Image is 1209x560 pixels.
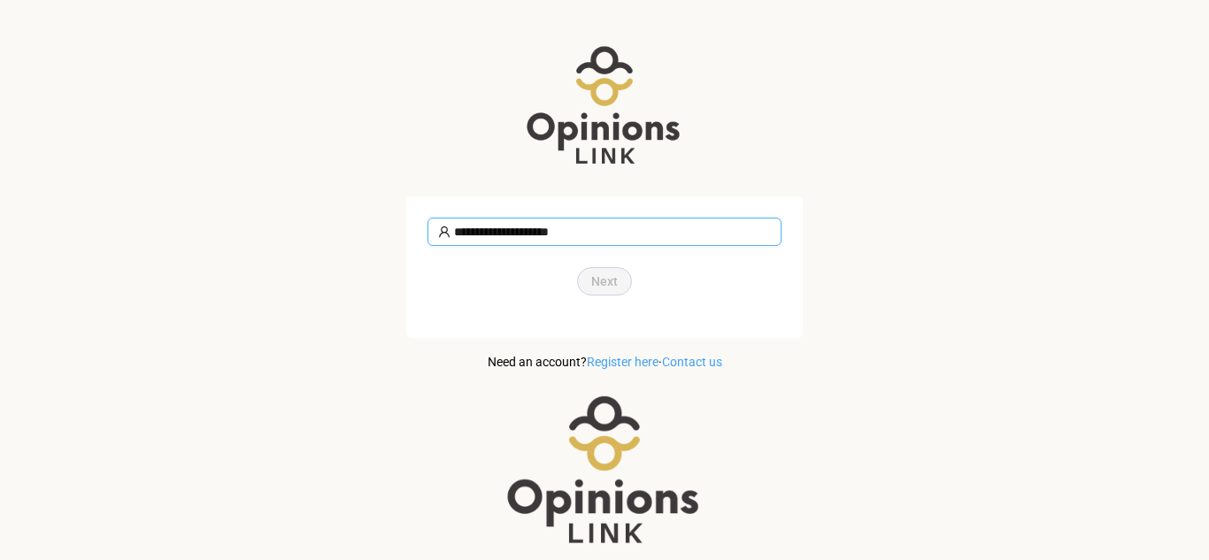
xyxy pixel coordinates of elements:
[577,267,632,295] button: Next
[438,226,450,238] span: user
[427,338,782,372] div: Need an account? ·
[463,44,746,168] img: Logo
[662,355,722,369] a: Contact us
[587,355,658,369] a: Register here
[591,272,618,291] span: Next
